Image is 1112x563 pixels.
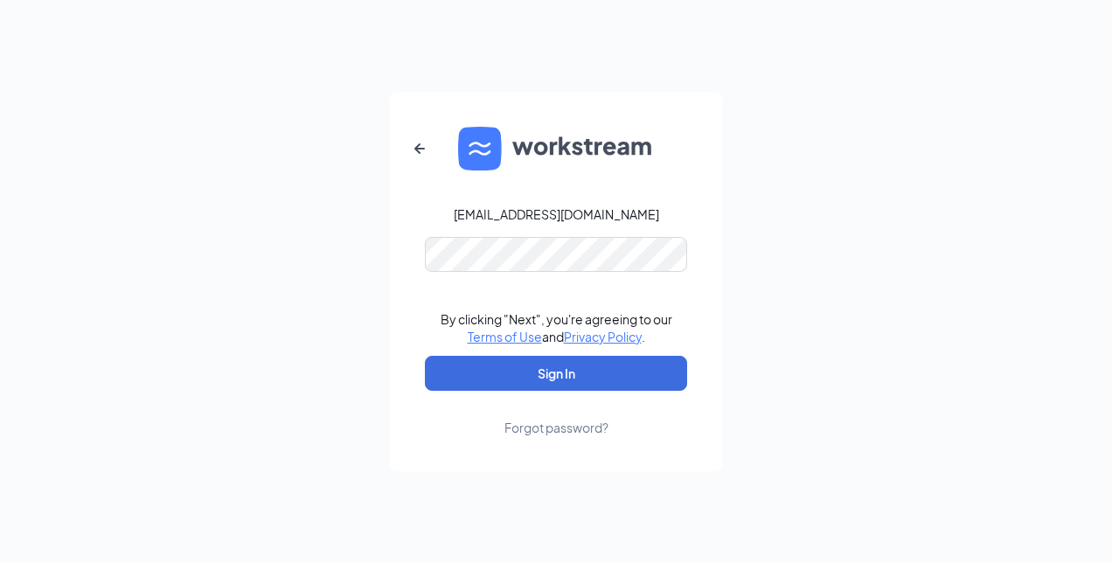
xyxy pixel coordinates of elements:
a: Privacy Policy [564,329,642,344]
svg: ArrowLeftNew [409,138,430,159]
a: Forgot password? [504,391,608,436]
div: Forgot password? [504,419,608,436]
button: ArrowLeftNew [399,128,441,170]
a: Terms of Use [468,329,542,344]
div: By clicking "Next", you're agreeing to our and . [441,310,672,345]
button: Sign In [425,356,687,391]
div: [EMAIL_ADDRESS][DOMAIN_NAME] [454,205,659,223]
img: WS logo and Workstream text [458,127,654,170]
